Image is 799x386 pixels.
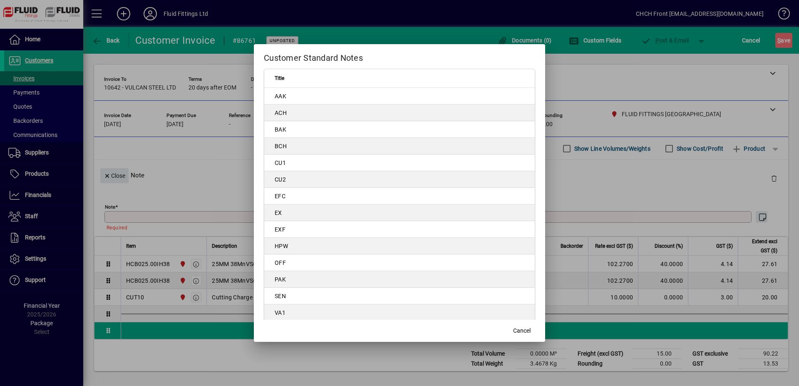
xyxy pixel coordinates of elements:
[264,121,535,138] td: BAK
[509,324,535,339] button: Cancel
[264,304,535,321] td: VA1
[264,171,535,188] td: CU2
[264,105,535,121] td: ACH
[264,154,535,171] td: CU1
[264,204,535,221] td: EX
[264,271,535,288] td: PAK
[275,74,284,83] span: Title
[254,44,545,68] h2: Customer Standard Notes
[264,138,535,154] td: BCH
[513,326,531,335] span: Cancel
[264,288,535,304] td: SEN
[264,221,535,238] td: EXF
[264,254,535,271] td: OFF
[264,88,535,105] td: AAK
[264,188,535,204] td: EFC
[264,238,535,254] td: HPW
